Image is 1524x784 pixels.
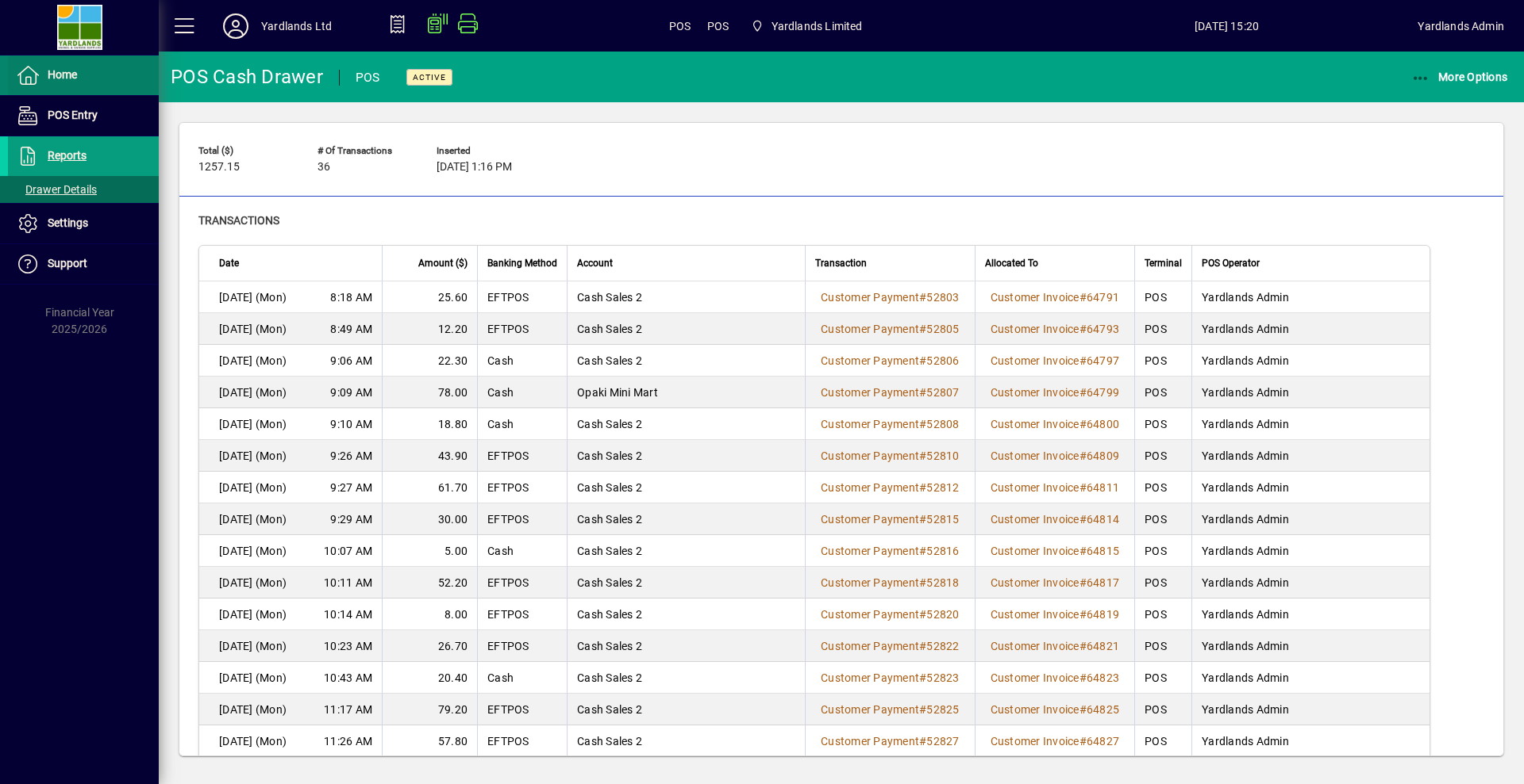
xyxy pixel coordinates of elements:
span: # [919,354,926,367]
span: # [919,291,926,304]
span: 52806 [926,354,959,367]
td: Yardlands Admin [1191,377,1430,408]
a: POS Entry [8,96,159,136]
span: 64823 [1087,671,1119,684]
span: 52810 [926,449,959,462]
span: Transactions [198,214,279,227]
span: Customer Invoice [991,481,1079,494]
td: Yardlands Admin [1191,694,1430,725]
span: POS Entry [48,109,98,121]
span: [DATE] (Mon) [219,702,287,717]
td: EFTPOS [477,281,567,313]
td: Cash Sales 2 [567,599,805,630]
td: Cash Sales 2 [567,345,805,377]
span: Customer Invoice [991,513,1079,526]
span: # [919,323,926,335]
td: Cash Sales 2 [567,313,805,345]
span: # [1079,291,1087,304]
td: 25.60 [382,281,477,313]
span: # [1079,513,1087,526]
td: EFTPOS [477,440,567,472]
a: Customer Invoice#64814 [985,511,1126,528]
span: Drawer Details [16,183,97,196]
span: 10:11 AM [324,575,372,591]
td: 26.70 [382,630,477,662]
span: 64797 [1087,354,1119,367]
span: 64800 [1087,418,1119,430]
span: POS [707,13,729,39]
span: # [919,386,926,399]
td: Yardlands Admin [1191,472,1430,503]
span: # [919,671,926,684]
span: 10:23 AM [324,638,372,654]
span: Terminal [1145,254,1182,272]
span: 10:43 AM [324,670,372,686]
td: POS [1134,408,1191,440]
span: Customer Payment [821,576,919,589]
span: 36 [317,161,330,174]
td: Yardlands Admin [1191,535,1430,567]
span: # [1079,576,1087,589]
span: 11:17 AM [324,702,372,717]
td: Yardlands Admin [1191,313,1430,345]
span: [DATE] (Mon) [219,733,287,749]
td: Yardlands Admin [1191,408,1430,440]
td: Yardlands Admin [1191,503,1430,535]
span: 64819 [1087,608,1119,621]
span: Customer Payment [821,640,919,652]
span: 64817 [1087,576,1119,589]
td: POS [1134,281,1191,313]
span: 52807 [926,386,959,399]
div: POS [356,65,380,90]
span: POS [669,13,691,39]
td: Cash Sales 2 [567,630,805,662]
a: Customer Invoice#64821 [985,637,1126,655]
span: [DATE] (Mon) [219,448,287,464]
a: Customer Invoice#64825 [985,701,1126,718]
span: Customer Payment [821,608,919,621]
a: Customer Payment#52812 [815,479,965,496]
span: 1257.15 [198,161,240,174]
span: # [919,545,926,557]
td: 61.70 [382,472,477,503]
div: Yardlands Admin [1418,13,1504,39]
span: 52825 [926,703,959,716]
span: Customer Payment [821,703,919,716]
span: # [1079,481,1087,494]
td: POS [1134,345,1191,377]
span: 64821 [1087,640,1119,652]
td: Opaki Mini Mart [567,377,805,408]
span: Customer Invoice [991,291,1079,304]
span: Customer Invoice [991,418,1079,430]
span: Customer Payment [821,386,919,399]
span: Yardlands Limited [745,12,868,40]
td: EFTPOS [477,313,567,345]
a: Customer Payment#52806 [815,352,965,369]
span: # [1079,671,1087,684]
span: 8:18 AM [330,289,372,305]
span: # [1079,354,1087,367]
td: EFTPOS [477,503,567,535]
td: 20.40 [382,662,477,694]
span: Customer Invoice [991,640,1079,652]
td: 22.30 [382,345,477,377]
span: Customer Invoice [991,608,1079,621]
span: Customer Invoice [991,323,1079,335]
span: Account [577,254,613,272]
a: Customer Payment#52807 [815,384,965,401]
a: Customer Payment#52822 [815,637,965,655]
a: Customer Payment#52818 [815,574,965,591]
span: [DATE] (Mon) [219,416,287,432]
span: Customer Payment [821,291,919,304]
span: Customer Invoice [991,703,1079,716]
td: POS [1134,599,1191,630]
span: [DATE] (Mon) [219,543,287,559]
td: 12.20 [382,313,477,345]
td: 78.00 [382,377,477,408]
span: Customer Invoice [991,386,1079,399]
td: Cash Sales 2 [567,503,805,535]
a: Customer Invoice#64793 [985,320,1126,338]
span: # [919,735,926,748]
button: More Options [1407,63,1512,91]
span: Settings [48,216,88,229]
